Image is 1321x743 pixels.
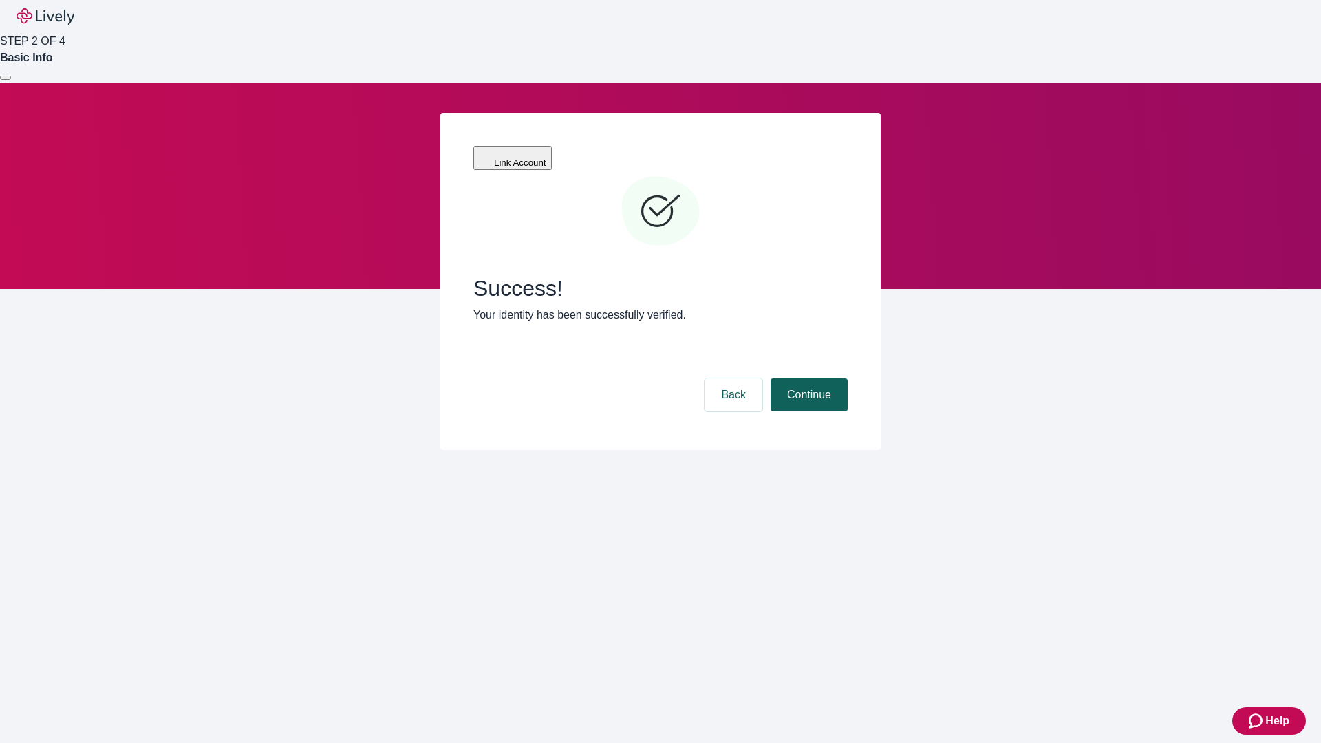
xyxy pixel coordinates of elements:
svg: Checkmark icon [619,171,702,253]
svg: Zendesk support icon [1249,713,1265,729]
p: Your identity has been successfully verified. [473,307,848,323]
img: Lively [17,8,74,25]
span: Help [1265,713,1289,729]
button: Continue [771,378,848,411]
span: Success! [473,275,848,301]
button: Zendesk support iconHelp [1232,707,1306,735]
button: Link Account [473,146,552,170]
button: Back [705,378,762,411]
